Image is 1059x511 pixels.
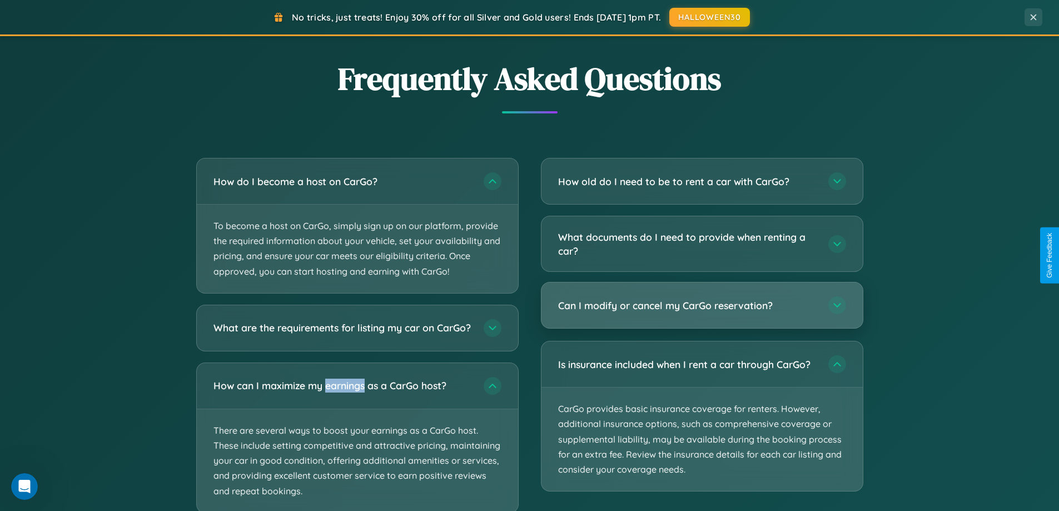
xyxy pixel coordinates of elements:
[669,8,750,27] button: HALLOWEEN30
[558,299,817,312] h3: Can I modify or cancel my CarGo reservation?
[558,175,817,188] h3: How old do I need to be to rent a car with CarGo?
[196,57,863,100] h2: Frequently Asked Questions
[213,175,473,188] h3: How do I become a host on CarGo?
[197,205,518,293] p: To become a host on CarGo, simply sign up on our platform, provide the required information about...
[213,321,473,335] h3: What are the requirements for listing my car on CarGo?
[558,230,817,257] h3: What documents do I need to provide when renting a car?
[1046,233,1053,278] div: Give Feedback
[213,379,473,393] h3: How can I maximize my earnings as a CarGo host?
[541,388,863,491] p: CarGo provides basic insurance coverage for renters. However, additional insurance options, such ...
[558,358,817,371] h3: Is insurance included when I rent a car through CarGo?
[292,12,661,23] span: No tricks, just treats! Enjoy 30% off for all Silver and Gold users! Ends [DATE] 1pm PT.
[11,473,38,500] iframe: Intercom live chat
